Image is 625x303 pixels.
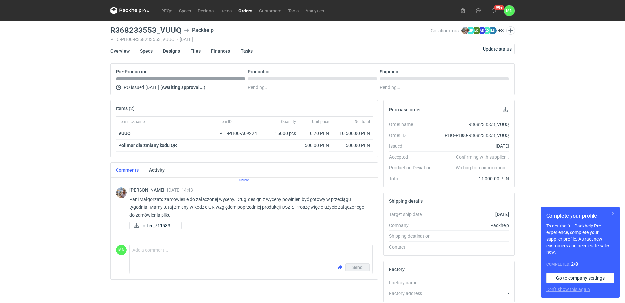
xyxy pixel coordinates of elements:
[176,7,194,14] a: Specs
[312,119,329,124] span: Unit price
[389,233,437,239] div: Shipping destination
[266,127,299,140] div: 15000 pcs
[302,7,327,14] a: Analytics
[478,27,486,34] figcaption: AD
[504,5,515,16] button: MN
[145,83,159,91] span: [DATE]
[119,131,131,136] a: VUUQ
[380,69,400,74] p: Shipment
[116,187,127,198] img: Michał Palasek
[571,261,578,267] strong: 2 / 8
[488,5,499,16] button: 99+
[167,187,193,193] span: [DATE] 14:43
[483,47,512,51] span: Update status
[119,119,145,124] span: Item nickname
[489,27,497,34] figcaption: ŁS
[256,7,285,14] a: Customers
[355,119,370,124] span: Net total
[211,44,230,58] a: Finances
[389,290,437,297] div: Factory address
[389,198,423,204] h2: Shipping details
[467,27,475,34] figcaption: MP
[389,143,437,149] div: Issued
[437,121,509,128] div: R368233553_VUUQ
[546,261,614,268] div: Completed:
[389,154,437,160] div: Accepted
[129,222,182,229] a: offer_711533.pdf
[116,69,148,74] p: Pre-Production
[190,44,201,58] a: Files
[301,142,329,149] div: 500.00 PLN
[110,37,431,42] div: PHO-PH00-R368233553_VUUQ [DATE]
[389,121,437,128] div: Order name
[129,195,367,219] p: Pani Małgorzato zamówienie do załączonej wyceny. Drugi design z wyceny powinien być gotowy w prze...
[506,26,515,35] button: Edit collaborators
[162,85,204,90] strong: Awaiting approval...
[389,222,437,228] div: Company
[389,279,437,286] div: Factory name
[110,44,130,58] a: Overview
[437,175,509,182] div: 11 000.00 PLN
[119,143,177,148] strong: Polimer dla zmiany kodu QR
[495,212,509,217] strong: [DATE]
[116,106,135,111] h2: Items (2)
[217,7,235,14] a: Items
[116,83,245,91] div: PO issued
[281,119,296,124] span: Quantity
[110,26,182,34] h3: R368233553_VUUQ
[437,244,509,250] div: -
[116,245,127,255] figcaption: MN
[184,26,214,34] div: Packhelp
[437,143,509,149] div: [DATE]
[472,27,480,34] figcaption: ŁC
[389,107,421,112] h2: Purchase order
[194,7,217,14] a: Designs
[456,164,509,171] em: Waiting for confirmation...
[116,245,127,255] div: Małgorzata Nowotna
[241,44,253,58] a: Tasks
[160,85,162,90] span: (
[483,27,491,34] figcaption: ŁD
[129,187,167,193] span: [PERSON_NAME]
[334,142,370,149] div: 500.00 PLN
[461,27,469,34] img: Michał Palasek
[219,130,263,137] div: PHI-PH00-A09224
[149,163,165,177] a: Activity
[345,263,370,271] button: Send
[301,130,329,137] div: 0.70 PLN
[140,44,153,58] a: Specs
[235,7,256,14] a: Orders
[143,222,176,229] span: offer_711533.pdf
[163,44,180,58] a: Designs
[546,223,614,255] p: To get the full Packhelp Pro experience, complete your supplier profile. Attract new customers an...
[285,7,302,14] a: Tools
[389,211,437,218] div: Target ship date
[437,290,509,297] div: -
[546,286,590,292] button: Don’t show this again
[501,106,509,114] button: Download PO
[456,154,509,160] em: Confirming with supplier...
[158,7,176,14] a: RFQs
[176,37,178,42] span: •
[609,209,617,217] button: Skip for now
[437,222,509,228] div: Packhelp
[498,28,504,33] button: +3
[389,267,405,272] h2: Factory
[504,5,515,16] div: Małgorzata Nowotna
[352,265,363,270] span: Send
[389,175,437,182] div: Total
[116,163,139,177] a: Comments
[110,7,150,14] svg: Packhelp Pro
[248,69,271,74] p: Production
[334,130,370,137] div: 10 500.00 PLN
[237,176,251,184] span: unread
[248,83,269,91] span: Pending...
[480,44,515,54] button: Update status
[219,119,232,124] span: Item ID
[431,28,459,33] span: Collaborators
[546,273,614,283] a: Go to company settings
